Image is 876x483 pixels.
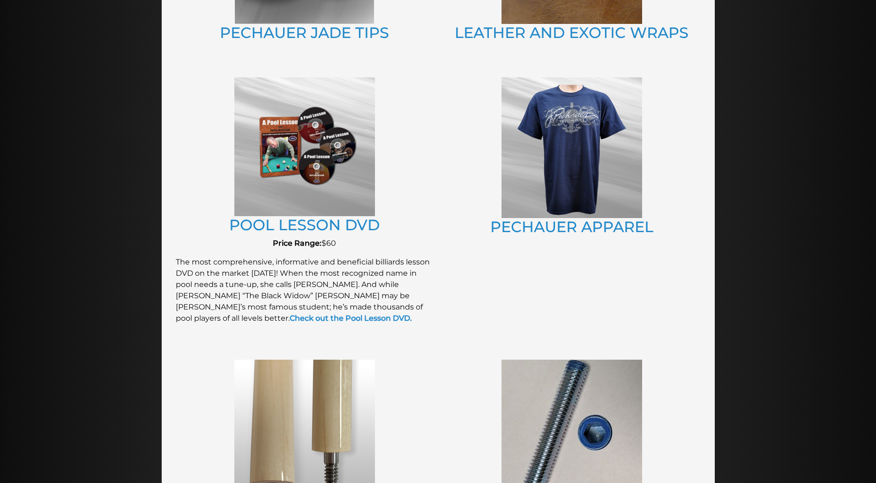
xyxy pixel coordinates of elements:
[220,23,389,42] a: PECHAUER JADE TIPS
[490,218,653,236] a: PECHAUER APPAREL
[290,314,412,323] a: Check out the Pool Lesson DVD.
[176,257,434,324] p: The most comprehensive, informative and beneficial billiards lesson DVD on the market [DATE]! Whe...
[229,216,380,234] a: POOL LESSON DVD
[455,23,689,42] a: LEATHER AND EXOTIC WRAPS
[273,239,322,248] strong: Price Range:
[176,238,434,249] p: $60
